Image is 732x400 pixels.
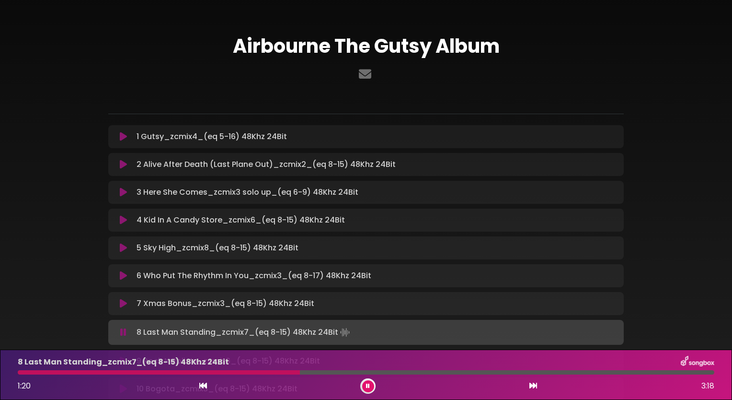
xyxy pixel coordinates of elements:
p: 6 Who Put The Rhythm In You_zcmix3_(eq 8-17) 48Khz 24Bit [137,270,371,282]
p: 4 Kid In A Candy Store_zcmix6_(eq 8-15) 48Khz 24Bit [137,214,345,226]
h1: Airbourne The Gutsy Album [108,35,624,58]
p: 8 Last Man Standing_zcmix7_(eq 8-15) 48Khz 24Bit [18,356,229,368]
p: 8 Last Man Standing_zcmix7_(eq 8-15) 48Khz 24Bit [137,326,352,339]
p: 2 Alive After Death (Last Plane Out)_zcmix2_(eq 8-15) 48Khz 24Bit [137,159,396,170]
p: 5 Sky High_zcmix8_(eq 8-15) 48Khz 24Bit [137,242,298,254]
img: songbox-logo-white.png [681,356,714,368]
img: waveform4.gif [338,326,352,339]
span: 3:18 [701,380,714,392]
p: 7 Xmas Bonus_zcmix3_(eq 8-15) 48Khz 24Bit [137,298,314,309]
span: 1:20 [18,380,31,391]
p: 3 Here She Comes_zcmix3 solo up_(eq 6-9) 48Khz 24Bit [137,187,358,198]
p: 1 Gutsy_zcmix4_(eq 5-16) 48Khz 24Bit [137,131,287,142]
